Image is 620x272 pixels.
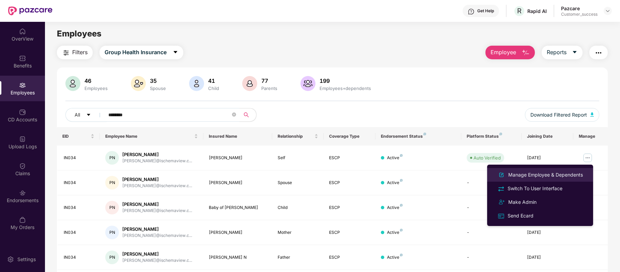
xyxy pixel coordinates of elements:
[105,176,119,190] div: PN
[65,76,80,91] img: svg+xml;base64,PHN2ZyB4bWxucz0iaHR0cDovL3d3dy53My5vcmcvMjAwMC9zdmciIHhtbG5zOnhsaW5rPSJodHRwOi8vd3...
[561,12,598,17] div: Customer_success
[477,8,494,14] div: Get Help
[381,134,456,139] div: Endorsement Status
[467,134,516,139] div: Platform Status
[86,112,91,118] span: caret-down
[527,254,568,261] div: [DATE]
[468,8,475,15] img: svg+xml;base64,PHN2ZyBpZD0iSGVscC0zMngzMiIgeG1sbnM9Imh0dHA6Ly93d3cudzMub3JnLzIwMDAvc3ZnIiB3aWR0aD...
[594,49,603,57] img: svg+xml;base64,PHN2ZyB4bWxucz0iaHR0cDovL3d3dy53My5vcmcvMjAwMC9zdmciIHdpZHRoPSIyNCIgaGVpZ2h0PSIyNC...
[19,82,26,89] img: svg+xml;base64,PHN2ZyBpZD0iRW1wbG95ZWVzIiB4bWxucz0iaHR0cDovL3d3dy53My5vcmcvMjAwMC9zdmciIHdpZHRoPS...
[239,112,253,118] span: search
[530,111,587,119] span: Download Filtered Report
[497,185,505,193] img: svg+xml;base64,PHN2ZyB4bWxucz0iaHR0cDovL3d3dy53My5vcmcvMjAwMC9zdmciIHdpZHRoPSIyNCIgaGVpZ2h0PSIyNC...
[506,212,535,220] div: Send Ecard
[525,108,599,122] button: Download Filtered Report
[329,254,370,261] div: ESCP
[527,229,568,236] div: [DATE]
[522,127,573,146] th: Joining Date
[57,29,102,39] span: Employees
[15,256,38,263] div: Settings
[64,254,94,261] div: IN034
[318,86,372,91] div: Employees+dependents
[318,77,372,84] div: 199
[83,86,109,91] div: Employees
[122,226,192,232] div: [PERSON_NAME]
[497,198,506,206] img: svg+xml;base64,PHN2ZyB4bWxucz0iaHR0cDovL3d3dy53My5vcmcvMjAwMC9zdmciIHdpZHRoPSIyNCIgaGVpZ2h0PSIyNC...
[485,46,535,59] button: Employee
[105,226,119,239] div: PN
[329,180,370,186] div: ESCP
[387,180,403,186] div: Active
[461,170,522,195] td: -
[461,245,522,270] td: -
[329,229,370,236] div: ESCP
[65,108,107,122] button: Allcaret-down
[122,183,192,189] div: [PERSON_NAME]@ischemaview.c...
[19,190,26,196] img: svg+xml;base64,PHN2ZyBpZD0iRW5kb3JzZW1lbnRzIiB4bWxucz0iaHR0cDovL3d3dy53My5vcmcvMjAwMC9zdmciIHdpZH...
[64,229,94,236] div: IN034
[173,49,178,56] span: caret-down
[497,212,505,220] img: svg+xml;base64,PHN2ZyB4bWxucz0iaHR0cDovL3d3dy53My5vcmcvMjAwMC9zdmciIHdpZHRoPSIxNiIgaGVpZ2h0PSIxNi...
[387,254,403,261] div: Active
[64,155,94,161] div: IN034
[19,216,26,223] img: svg+xml;base64,PHN2ZyBpZD0iTXlfT3JkZXJzIiBkYXRhLW5hbWU9Ik15IE9yZGVycyIgeG1sbnM9Imh0dHA6Ly93d3cudz...
[605,8,610,14] img: svg+xml;base64,PHN2ZyBpZD0iRHJvcGRvd24tMzJ4MzIiIHhtbG5zPSJodHRwOi8vd3d3LnczLm9yZy8yMDAwL3N2ZyIgd2...
[527,155,568,161] div: [DATE]
[105,251,119,264] div: PN
[278,134,313,139] span: Relationship
[105,151,119,165] div: PN
[122,176,192,183] div: [PERSON_NAME]
[573,127,608,146] th: Manage
[517,7,522,15] span: R
[278,155,319,161] div: Self
[122,151,192,158] div: [PERSON_NAME]
[122,257,192,264] div: [PERSON_NAME]@ischemaview.c...
[497,171,506,179] img: svg+xml;base64,PHN2ZyB4bWxucz0iaHR0cDovL3d3dy53My5vcmcvMjAwMC9zdmciIHhtbG5zOnhsaW5rPSJodHRwOi8vd3...
[209,229,267,236] div: [PERSON_NAME]
[387,155,403,161] div: Active
[582,152,593,163] img: manageButton
[461,195,522,220] td: -
[189,76,204,91] img: svg+xml;base64,PHN2ZyB4bWxucz0iaHR0cDovL3d3dy53My5vcmcvMjAwMC9zdmciIHhtbG5zOnhsaW5rPSJodHRwOi8vd3...
[329,155,370,161] div: ESCP
[522,49,530,57] img: svg+xml;base64,PHN2ZyB4bWxucz0iaHR0cDovL3d3dy53My5vcmcvMjAwMC9zdmciIHhtbG5zOnhsaW5rPSJodHRwOi8vd3...
[400,154,403,157] img: svg+xml;base64,PHN2ZyB4bWxucz0iaHR0cDovL3d3dy53My5vcmcvMjAwMC9zdmciIHdpZHRoPSI4IiBoZWlnaHQ9IjgiIH...
[260,77,279,84] div: 77
[19,163,26,169] img: svg+xml;base64,PHN2ZyBpZD0iQ2xhaW0iIHhtbG5zPSJodHRwOi8vd3d3LnczLm9yZy8yMDAwL3N2ZyIgd2lkdGg9IjIwIi...
[572,49,577,56] span: caret-down
[506,185,564,192] div: Switch To User Interface
[72,48,88,57] span: Filters
[207,86,220,91] div: Child
[260,86,279,91] div: Parents
[499,133,502,135] img: svg+xml;base64,PHN2ZyB4bWxucz0iaHR0cDovL3d3dy53My5vcmcvMjAwMC9zdmciIHdpZHRoPSI4IiBoZWlnaHQ9IjgiIH...
[507,171,584,179] div: Manage Employee & Dependents
[122,251,192,257] div: [PERSON_NAME]
[19,136,26,142] img: svg+xml;base64,PHN2ZyBpZD0iVXBsb2FkX0xvZ3MiIGRhdGEtbmFtZT0iVXBsb2FkIExvZ3MiIHhtbG5zPSJodHRwOi8vd3...
[278,229,319,236] div: Mother
[272,127,324,146] th: Relationship
[461,220,522,245] td: -
[19,28,26,35] img: svg+xml;base64,PHN2ZyBpZD0iSG9tZSIgeG1sbnM9Imh0dHA6Ly93d3cudzMub3JnLzIwMDAvc3ZnIiB3aWR0aD0iMjAiIG...
[122,232,192,239] div: [PERSON_NAME]@ischemaview.c...
[209,205,267,211] div: Baby of [PERSON_NAME]
[149,77,167,84] div: 35
[122,158,192,164] div: [PERSON_NAME]@ischemaview.c...
[149,86,167,91] div: Spouse
[209,155,267,161] div: [PERSON_NAME]
[232,112,236,118] span: close-circle
[474,154,501,161] div: Auto Verified
[209,180,267,186] div: [PERSON_NAME]
[547,48,567,57] span: Reports
[57,46,93,59] button: Filters
[209,254,267,261] div: [PERSON_NAME] N
[62,134,89,139] span: EID
[507,198,538,206] div: Make Admin
[590,112,594,117] img: svg+xml;base64,PHN2ZyB4bWxucz0iaHR0cDovL3d3dy53My5vcmcvMjAwMC9zdmciIHhtbG5zOnhsaW5rPSJodHRwOi8vd3...
[400,204,403,207] img: svg+xml;base64,PHN2ZyB4bWxucz0iaHR0cDovL3d3dy53My5vcmcvMjAwMC9zdmciIHdpZHRoPSI4IiBoZWlnaHQ9IjgiIH...
[387,229,403,236] div: Active
[300,76,315,91] img: svg+xml;base64,PHN2ZyB4bWxucz0iaHR0cDovL3d3dy53My5vcmcvMjAwMC9zdmciIHhtbG5zOnhsaW5rPSJodHRwOi8vd3...
[542,46,583,59] button: Reportscaret-down
[8,6,52,15] img: New Pazcare Logo
[278,205,319,211] div: Child
[131,76,146,91] img: svg+xml;base64,PHN2ZyB4bWxucz0iaHR0cDovL3d3dy53My5vcmcvMjAwMC9zdmciIHhtbG5zOnhsaW5rPSJodHRwOi8vd3...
